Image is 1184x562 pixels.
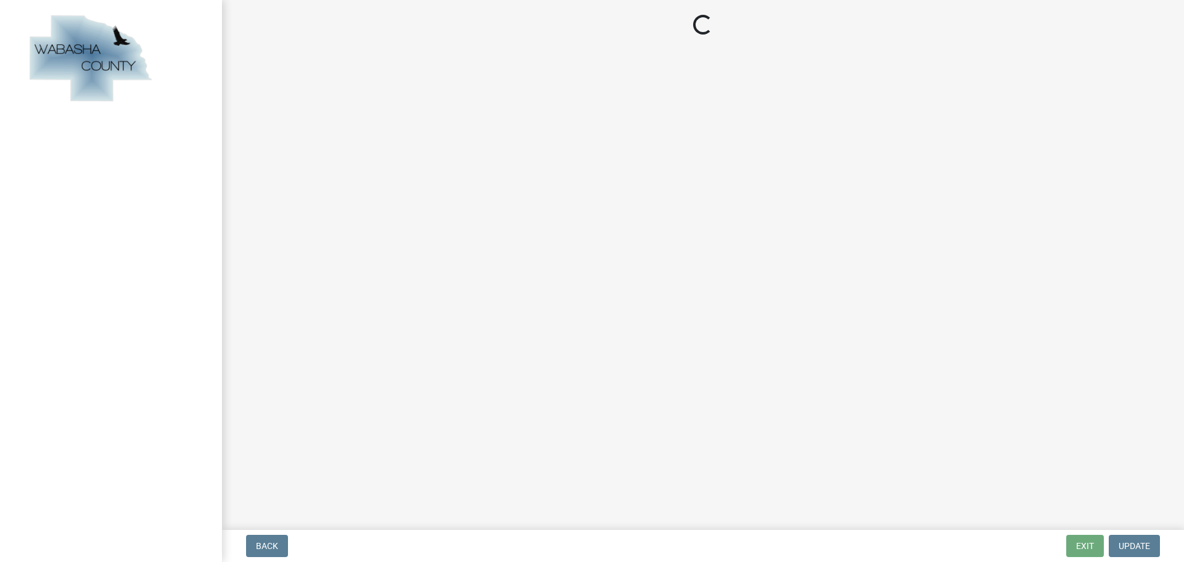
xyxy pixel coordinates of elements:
img: Wabasha County, Minnesota [25,13,155,105]
button: Back [246,535,288,557]
button: Exit [1066,535,1104,557]
span: Back [256,541,278,551]
button: Update [1109,535,1160,557]
span: Update [1119,541,1150,551]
